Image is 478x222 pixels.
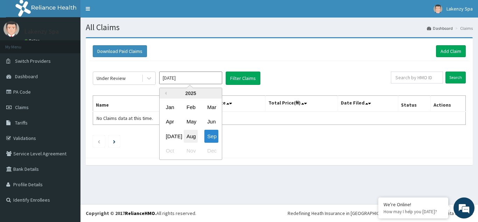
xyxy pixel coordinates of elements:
button: Download Paid Claims [93,45,147,57]
a: Previous page [97,138,100,144]
div: Choose May 2025 [184,115,198,128]
div: Choose July 2025 [163,130,177,143]
div: Redefining Heath Insurance in [GEOGRAPHIC_DATA] using Telemedicine and Data Science! [288,210,473,217]
p: Lakenzy Spa [24,28,59,35]
th: Actions [430,96,465,112]
span: Lakenzy Spa [447,6,473,12]
p: How may I help you today? [384,209,443,215]
input: Select Month and Year [159,72,222,84]
span: Switch Providers [15,58,51,64]
th: Date Filed [338,96,398,112]
div: Choose January 2025 [163,101,177,114]
img: User Image [3,21,19,37]
a: Next page [113,138,115,144]
div: 2025 [160,88,222,99]
span: Claims [15,104,29,110]
footer: All rights reserved. [80,204,478,222]
input: Search by HMO ID [391,72,443,83]
a: Add Claim [436,45,466,57]
a: Online [24,38,41,43]
button: Filter Claims [226,72,260,85]
img: User Image [434,5,442,13]
span: Dashboard [15,73,38,80]
div: Choose September 2025 [204,130,218,143]
div: Choose June 2025 [204,115,218,128]
div: Choose March 2025 [204,101,218,114]
strong: Copyright © 2017 . [86,210,156,216]
div: Choose August 2025 [184,130,198,143]
span: Tariffs [15,120,28,126]
span: No Claims data at this time. [97,115,153,121]
th: Total Price(₦) [265,96,338,112]
h1: All Claims [86,23,473,32]
li: Claims [454,25,473,31]
button: Previous Year [163,92,167,95]
div: Choose April 2025 [163,115,177,128]
a: RelianceHMO [125,210,155,216]
a: Dashboard [427,25,453,31]
div: month 2025-09 [160,100,222,158]
div: Under Review [97,75,126,82]
th: Name [93,96,187,112]
div: We're Online! [384,201,443,208]
input: Search [445,72,466,83]
th: Status [398,96,431,112]
div: Choose February 2025 [184,101,198,114]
